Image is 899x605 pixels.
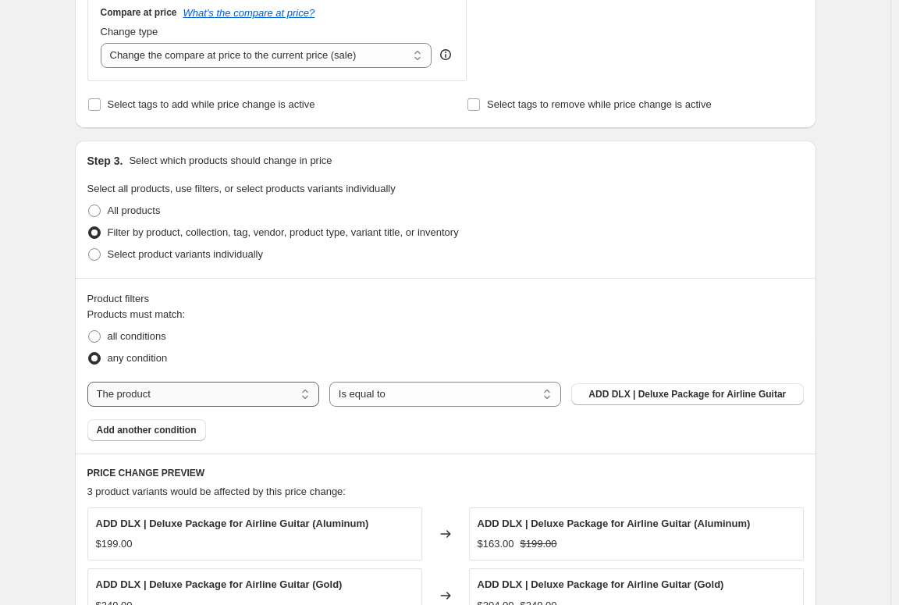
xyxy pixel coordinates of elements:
[96,578,343,590] span: ADD DLX | Deluxe Package for Airline Guitar (Gold)
[108,330,166,342] span: all conditions
[87,308,186,320] span: Products must match:
[571,383,803,405] button: ADD DLX | Deluxe Package for Airline Guitar
[96,518,369,529] span: ADD DLX | Deluxe Package for Airline Guitar (Aluminum)
[183,7,315,19] button: What's the compare at price?
[101,6,177,19] h3: Compare at price
[108,248,263,260] span: Select product variants individually
[97,424,197,436] span: Add another condition
[87,291,804,307] div: Product filters
[87,153,123,169] h2: Step 3.
[478,536,514,552] div: $163.00
[521,536,557,552] strike: $199.00
[87,183,396,194] span: Select all products, use filters, or select products variants individually
[87,419,206,441] button: Add another condition
[108,98,315,110] span: Select tags to add while price change is active
[87,486,346,497] span: 3 product variants would be affected by this price change:
[478,578,724,590] span: ADD DLX | Deluxe Package for Airline Guitar (Gold)
[478,518,751,529] span: ADD DLX | Deluxe Package for Airline Guitar (Aluminum)
[487,98,712,110] span: Select tags to remove while price change is active
[108,352,168,364] span: any condition
[96,536,133,552] div: $199.00
[588,388,786,400] span: ADD DLX | Deluxe Package for Airline Guitar
[108,226,459,238] span: Filter by product, collection, tag, vendor, product type, variant title, or inventory
[108,205,161,216] span: All products
[129,153,332,169] p: Select which products should change in price
[87,467,804,479] h6: PRICE CHANGE PREVIEW
[101,26,158,37] span: Change type
[438,47,453,62] div: help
